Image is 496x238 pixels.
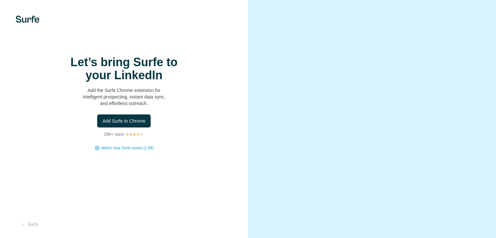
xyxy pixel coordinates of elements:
img: Rating Stars [125,132,144,136]
h1: Let’s bring Surfe to your LinkedIn [59,56,189,82]
button: Back [16,218,43,230]
p: 25K+ users [104,131,124,137]
p: Add the Surfe Chrome extension for intelligent prospecting, instant data sync, and effortless out... [59,87,189,107]
button: Add Surfe to Chrome [97,114,151,127]
button: Watch how Surfe works (1:58) [101,145,154,151]
img: Surfe's logo [16,16,39,23]
span: Add Surfe to Chrome [102,118,145,124]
